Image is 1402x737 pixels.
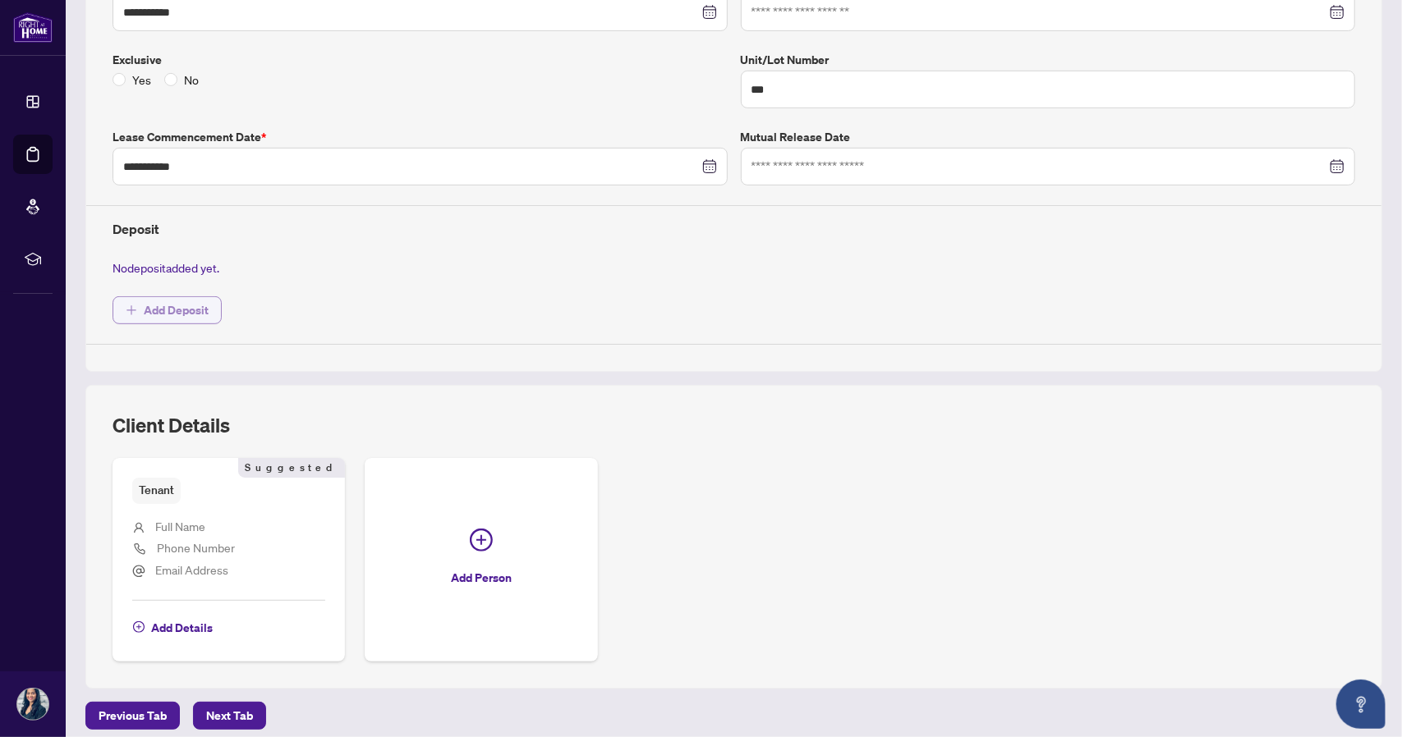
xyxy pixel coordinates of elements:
button: Add Person [365,458,597,661]
h2: Client Details [113,412,230,438]
span: Add Details [151,615,213,641]
span: Tenant [132,478,181,503]
span: plus-circle [470,529,493,552]
img: logo [13,12,53,43]
span: Yes [126,71,158,89]
span: Phone Number [157,540,235,555]
img: Profile Icon [17,689,48,720]
label: Unit/Lot Number [741,51,1356,69]
span: No deposit added yet. [113,260,219,275]
label: Mutual Release Date [741,128,1356,146]
button: Previous Tab [85,702,180,730]
span: plus-circle [133,621,145,633]
span: Add Person [451,565,512,591]
span: No [177,71,205,89]
span: Email Address [155,562,228,577]
button: Next Tab [193,702,266,730]
span: Next Tab [206,703,253,729]
span: Previous Tab [99,703,167,729]
span: Add Deposit [144,297,209,323]
label: Exclusive [113,51,728,69]
h4: Deposit [113,219,1355,239]
button: Open asap [1336,680,1386,729]
button: Add Deposit [113,296,222,324]
span: Suggested [238,458,345,478]
button: Add Details [132,614,214,642]
label: Lease Commencement Date [113,128,728,146]
span: plus [126,304,137,316]
span: Full Name [155,519,205,533]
